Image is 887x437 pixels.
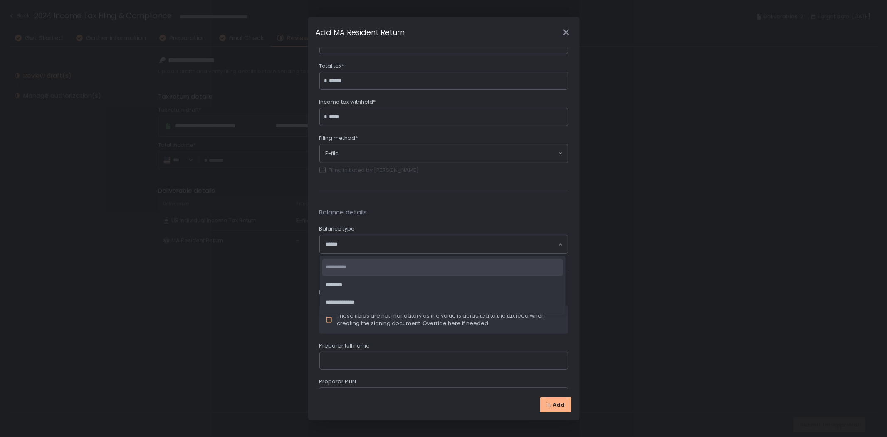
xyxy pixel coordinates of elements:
span: Preparer PTIN [319,378,356,385]
span: Preparer info [319,288,568,297]
div: Search for option [320,235,568,253]
span: Income tax withheld* [319,98,376,106]
span: Balance details [319,208,568,217]
div: Search for option [320,144,568,163]
span: Filing method* [319,134,358,142]
input: Search for option [339,149,558,158]
span: Add [553,401,565,409]
h1: Add MA Resident Return [316,27,405,38]
span: E-file [326,150,339,157]
span: Balance type [319,225,355,233]
input: Search for option [326,240,558,248]
button: Add [540,397,571,412]
div: Close [553,27,580,37]
span: Total tax* [319,62,344,70]
span: Preparer full name [319,342,370,350]
div: These fields are not mandatory as the value is defaulted to the tax lead when creating the signin... [337,312,562,327]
